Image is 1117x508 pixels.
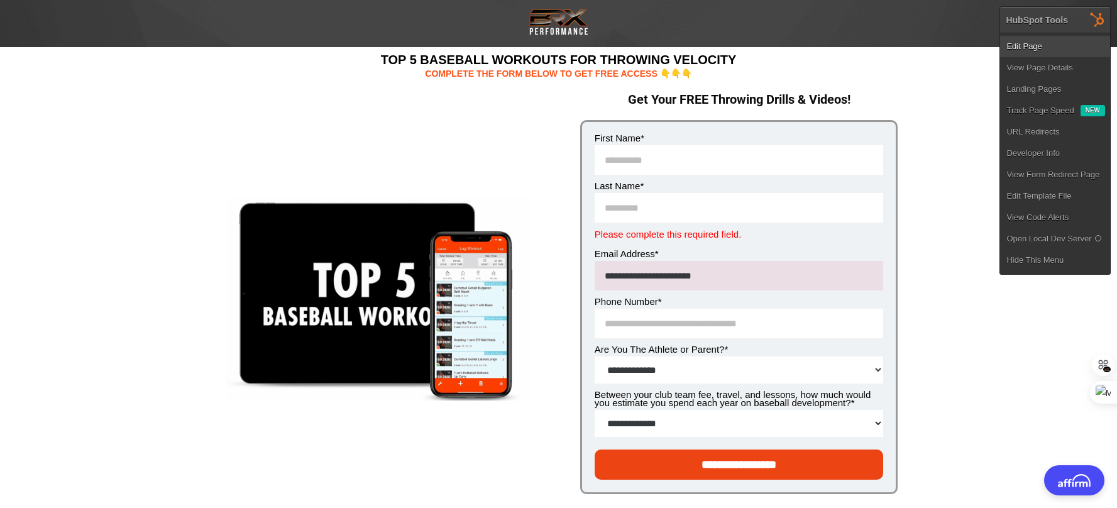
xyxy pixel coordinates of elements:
[425,69,691,79] span: COMPLETE THE FORM BELOW TO GET FREE ACCESS 👇👇👇
[595,180,641,191] span: Last Name
[1000,100,1080,121] a: Track Page Speed
[595,296,658,307] span: Phone Number
[1081,105,1105,116] div: New
[226,197,531,401] img: Top 5 Workouts - Throwing
[580,91,898,108] h2: Get Your FREE Throwing Drills & Videos!
[595,133,641,143] span: First Name
[595,248,655,259] span: Email Address
[1000,207,1110,228] a: View Code Alerts
[999,6,1111,275] div: HubSpot Tools Edit PageView Page DetailsLanding Pages Track Page Speed New URL RedirectsDeveloper...
[595,344,725,355] span: Are You The Athlete or Parent?
[1000,228,1110,250] a: Open Local Dev Server
[932,372,1117,508] iframe: Chat Widget
[1006,14,1068,26] div: HubSpot Tools
[1084,6,1111,33] img: HubSpot Tools Menu Toggle
[1000,185,1110,207] a: Edit Template File
[381,53,737,67] span: TOP 5 BASEBALL WORKOUTS FOR THROWING VELOCITY
[595,226,884,243] label: Please complete this required field.
[1058,460,1065,498] div: Drag
[1000,164,1110,185] a: View Form Redirect Page
[1000,79,1110,100] a: Landing Pages
[1000,36,1110,57] a: Edit Page
[595,389,871,408] span: Between your club team fee, travel, and lessons, how much would you estimate you spend each year ...
[527,6,590,38] img: Transparent Black BRX Logo White Performance Small
[1000,121,1110,143] a: URL Redirects
[1000,250,1110,271] a: Hide This Menu
[1000,143,1110,164] a: Developer Info
[1000,57,1110,79] a: View Page Details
